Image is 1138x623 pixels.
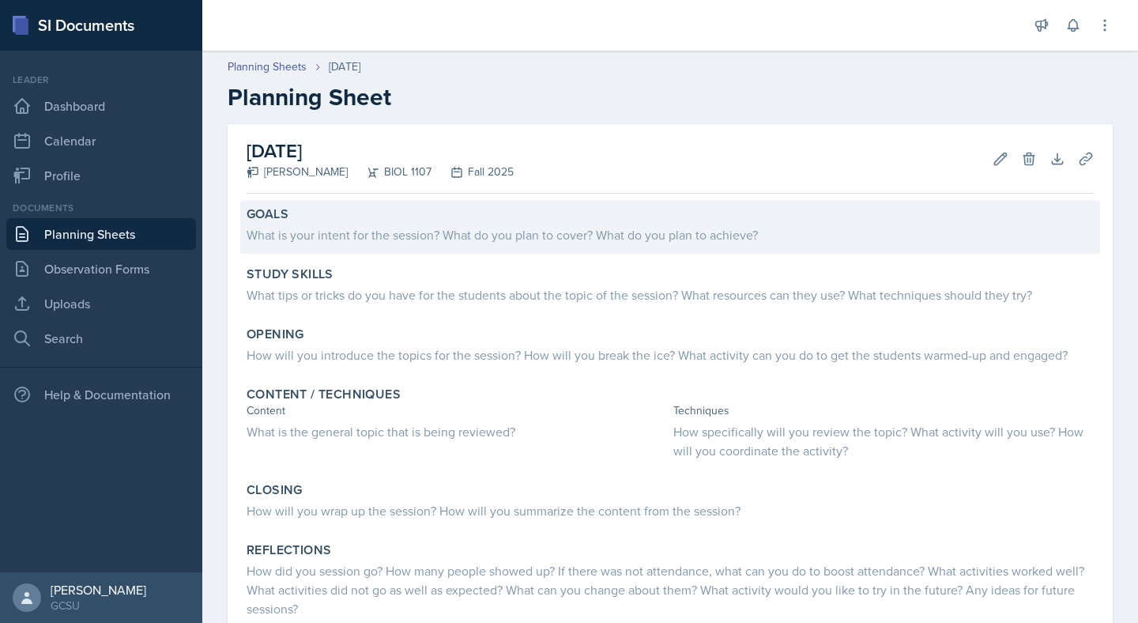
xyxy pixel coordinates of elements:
a: Uploads [6,288,196,319]
a: Search [6,323,196,354]
a: Planning Sheets [6,218,196,250]
div: Documents [6,201,196,215]
div: How specifically will you review the topic? What activity will you use? How will you coordinate t... [673,422,1094,460]
a: Observation Forms [6,253,196,285]
a: Profile [6,160,196,191]
div: Fall 2025 [431,164,514,180]
label: Goals [247,206,288,222]
a: Dashboard [6,90,196,122]
label: Closing [247,482,303,498]
div: How will you introduce the topics for the session? How will you break the ice? What activity can ... [247,345,1094,364]
div: [PERSON_NAME] [247,164,348,180]
div: BIOL 1107 [348,164,431,180]
div: [DATE] [329,59,360,75]
label: Reflections [247,542,331,558]
div: What tips or tricks do you have for the students about the topic of the session? What resources c... [247,285,1094,304]
div: GCSU [51,598,146,614]
div: Help & Documentation [6,379,196,410]
label: Study Skills [247,266,333,282]
h2: [DATE] [247,137,514,165]
h2: Planning Sheet [228,83,1113,111]
label: Content / Techniques [247,387,401,402]
label: Opening [247,327,304,342]
div: How did you session go? How many people showed up? If there was not attendance, what can you do t... [247,561,1094,618]
div: What is your intent for the session? What do you plan to cover? What do you plan to achieve? [247,225,1094,244]
div: What is the general topic that is being reviewed? [247,422,667,441]
a: Calendar [6,125,196,157]
div: How will you wrap up the session? How will you summarize the content from the session? [247,501,1094,520]
div: [PERSON_NAME] [51,582,146,598]
a: Planning Sheets [228,59,307,75]
div: Leader [6,73,196,87]
div: Techniques [673,402,1094,419]
div: Content [247,402,667,419]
